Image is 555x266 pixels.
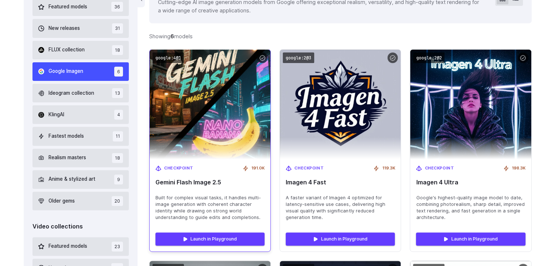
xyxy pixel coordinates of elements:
[286,232,395,246] a: Launch in Playground
[149,32,193,40] div: Showing models
[32,62,129,81] button: Google Imagen 6
[111,2,123,12] span: 36
[155,232,265,246] a: Launch in Playground
[155,179,265,186] span: Gemini Flash Image 2.5
[32,84,129,102] button: Ideogram collection 13
[113,131,123,141] span: 11
[32,105,129,124] button: KlingAI 4
[416,232,525,246] a: Launch in Playground
[251,165,265,172] span: 191.0K
[49,175,95,183] span: Anime & stylized art
[153,52,184,63] code: google:4@1
[32,149,129,167] button: Realism masters 18
[32,222,129,231] div: Video collections
[280,50,401,159] img: Imagen 4 Fast
[382,165,395,172] span: 119.3K
[49,111,64,119] span: KlingAI
[294,165,324,172] span: Checkpoint
[170,33,174,39] strong: 6
[49,24,80,32] span: New releases
[112,242,123,251] span: 23
[49,67,83,75] span: Google Imagen
[416,195,525,221] span: Google's highest-quality image model to date, combining photorealism, sharp detail, improved text...
[32,192,129,210] button: Older gems 20
[112,23,123,33] span: 31
[283,52,314,63] code: google:2@3
[410,50,531,159] img: Imagen 4 Ultra
[512,165,525,172] span: 198.3K
[112,196,123,206] span: 20
[49,197,75,205] span: Older gems
[32,237,129,256] button: Featured models 23
[144,44,277,165] img: Gemini Flash Image 2.5
[425,165,454,172] span: Checkpoint
[49,46,85,54] span: FLUX collection
[286,179,395,186] span: Imagen 4 Fast
[114,110,123,120] span: 4
[413,52,444,63] code: google:2@2
[49,154,86,162] span: Realism masters
[114,175,123,184] span: 9
[286,195,395,221] span: A faster variant of Imagen 4 optimized for latency-sensitive use cases, delivering high visual qu...
[49,242,87,250] span: Featured models
[32,170,129,189] button: Anime & stylized art 9
[49,3,87,11] span: Featured models
[49,89,94,97] span: Ideogram collection
[164,165,193,172] span: Checkpoint
[112,45,123,55] span: 18
[416,179,525,186] span: Imagen 4 Ultra
[112,153,123,163] span: 18
[32,19,129,38] button: New releases 31
[32,127,129,145] button: Fastest models 11
[114,67,123,77] span: 6
[49,132,84,140] span: Fastest models
[155,195,265,221] span: Built for complex visual tasks, it handles multi-image generation with coherent character identit...
[112,88,123,98] span: 13
[32,41,129,59] button: FLUX collection 18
